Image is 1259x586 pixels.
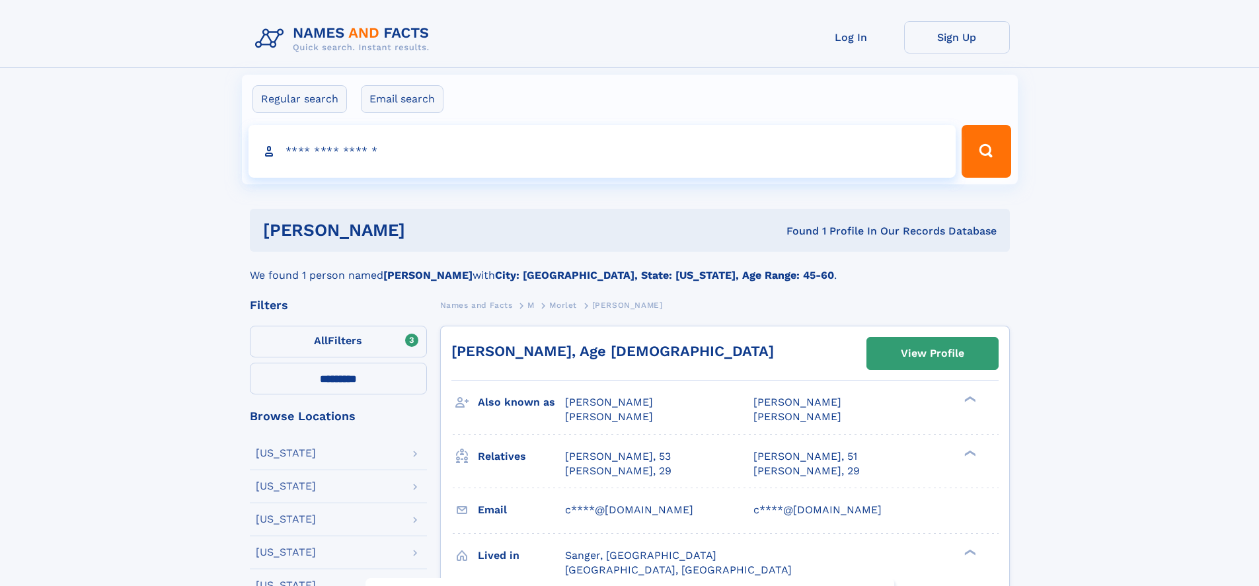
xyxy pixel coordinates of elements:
[256,481,316,492] div: [US_STATE]
[549,301,577,310] span: Morlet
[478,499,565,521] h3: Email
[565,449,671,464] a: [PERSON_NAME], 53
[256,547,316,558] div: [US_STATE]
[527,301,535,310] span: M
[565,396,653,408] span: [PERSON_NAME]
[565,464,671,478] a: [PERSON_NAME], 29
[250,326,427,357] label: Filters
[904,21,1010,54] a: Sign Up
[314,334,328,347] span: All
[565,549,716,562] span: Sanger, [GEOGRAPHIC_DATA]
[256,514,316,525] div: [US_STATE]
[962,125,1011,178] button: Search Button
[256,448,316,458] div: [US_STATE]
[250,21,440,57] img: Logo Names and Facts
[248,125,956,178] input: search input
[753,449,857,464] a: [PERSON_NAME], 51
[753,464,860,478] a: [PERSON_NAME], 29
[478,544,565,567] h3: Lived in
[250,299,427,311] div: Filters
[361,85,443,113] label: Email search
[250,252,1010,283] div: We found 1 person named with .
[565,564,792,576] span: [GEOGRAPHIC_DATA], [GEOGRAPHIC_DATA]
[478,445,565,468] h3: Relatives
[250,410,427,422] div: Browse Locations
[495,269,834,281] b: City: [GEOGRAPHIC_DATA], State: [US_STATE], Age Range: 45-60
[901,338,964,369] div: View Profile
[798,21,904,54] a: Log In
[595,224,997,238] div: Found 1 Profile In Our Records Database
[961,449,977,457] div: ❯
[592,301,663,310] span: [PERSON_NAME]
[961,395,977,404] div: ❯
[867,338,998,369] a: View Profile
[263,222,596,238] h1: [PERSON_NAME]
[565,410,653,423] span: [PERSON_NAME]
[252,85,347,113] label: Regular search
[753,396,841,408] span: [PERSON_NAME]
[549,297,577,313] a: Morlet
[753,410,841,423] span: [PERSON_NAME]
[478,391,565,414] h3: Also known as
[961,548,977,556] div: ❯
[440,297,513,313] a: Names and Facts
[527,297,535,313] a: M
[451,343,774,359] a: [PERSON_NAME], Age [DEMOGRAPHIC_DATA]
[383,269,473,281] b: [PERSON_NAME]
